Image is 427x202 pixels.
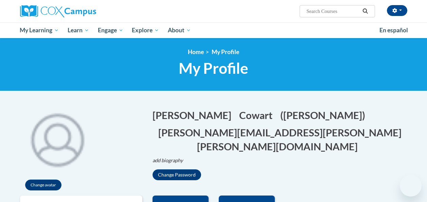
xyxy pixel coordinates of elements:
[153,108,236,122] button: Edit first name
[153,157,189,164] button: Edit biography
[15,22,412,38] div: Main menu
[168,26,191,34] span: About
[63,22,93,38] a: Learn
[68,26,89,34] span: Learn
[25,180,61,190] button: Change avatar
[179,59,248,77] span: My Profile
[400,175,422,197] iframe: Button to launch messaging window
[306,7,360,15] input: Search Courses
[153,125,407,153] button: Edit email address
[280,108,370,122] button: Edit screen name
[16,22,64,38] a: My Learning
[20,5,96,17] img: Cox Campus
[212,48,239,55] span: My Profile
[132,26,159,34] span: Explore
[387,5,407,16] button: Account Settings
[98,26,123,34] span: Engage
[93,22,128,38] a: Engage
[20,26,59,34] span: My Learning
[239,108,277,122] button: Edit last name
[127,22,163,38] a: Explore
[360,7,370,15] button: Search
[20,101,95,176] div: Click to change the profile picture
[20,101,95,176] img: profile avatar
[375,23,412,37] a: En español
[188,48,204,55] a: Home
[163,22,195,38] a: About
[379,27,408,34] span: En español
[153,169,201,180] button: Change Password
[153,157,183,163] i: add biography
